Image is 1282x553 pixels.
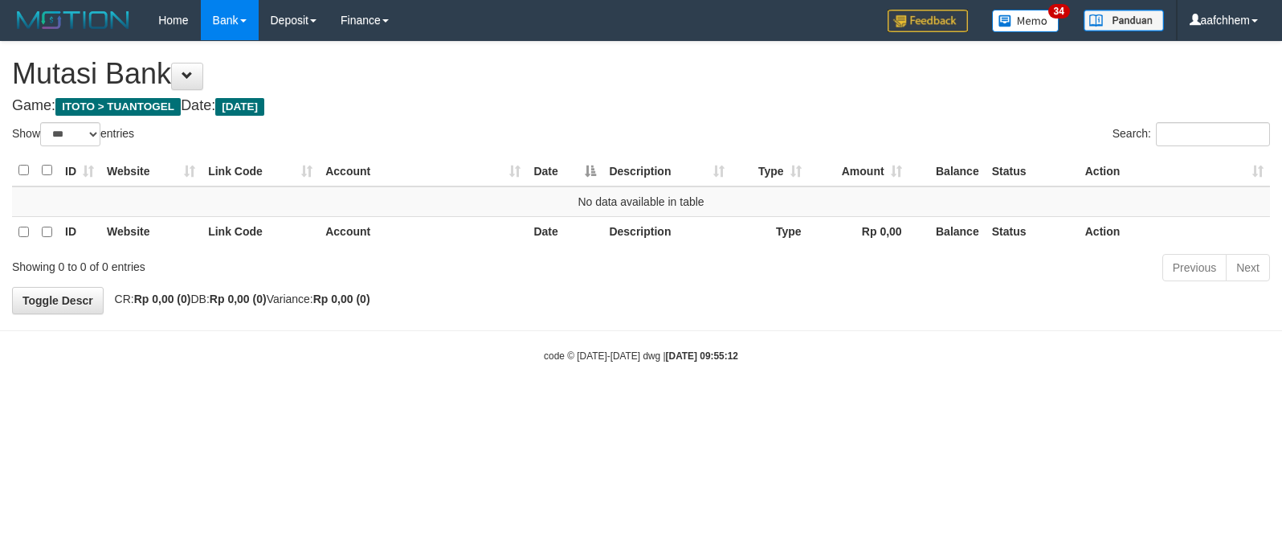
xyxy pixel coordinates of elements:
label: Show entries [12,122,134,146]
small: code © [DATE]-[DATE] dwg | [544,350,738,362]
a: Next [1226,254,1270,281]
div: Showing 0 to 0 of 0 entries [12,252,522,275]
th: Rp 0,00 [808,216,908,248]
strong: Rp 0,00 (0) [134,293,191,305]
strong: Rp 0,00 (0) [313,293,370,305]
a: Previous [1162,254,1227,281]
th: Status [986,155,1079,186]
th: Type [731,216,808,248]
span: 34 [1048,4,1070,18]
img: panduan.png [1084,10,1164,31]
a: Toggle Descr [12,287,104,314]
th: Website [100,216,202,248]
th: Action [1079,216,1270,248]
span: ITOTO > TUANTOGEL [55,98,181,116]
th: Type: activate to sort column ascending [731,155,808,186]
th: Account: activate to sort column ascending [319,155,527,186]
th: Balance [908,155,986,186]
th: Amount: activate to sort column ascending [808,155,908,186]
input: Search: [1156,122,1270,146]
th: Description: activate to sort column ascending [602,155,730,186]
img: MOTION_logo.png [12,8,134,32]
span: [DATE] [215,98,264,116]
h1: Mutasi Bank [12,58,1270,90]
strong: [DATE] 09:55:12 [666,350,738,362]
th: Action: activate to sort column ascending [1079,155,1270,186]
th: Website: activate to sort column ascending [100,155,202,186]
select: Showentries [40,122,100,146]
th: Balance [908,216,986,248]
th: ID: activate to sort column ascending [59,155,100,186]
span: CR: DB: Variance: [107,293,370,305]
img: Button%20Memo.svg [992,10,1059,32]
th: Date [527,216,602,248]
th: ID [59,216,100,248]
th: Account [319,216,527,248]
label: Search: [1113,122,1270,146]
th: Date: activate to sort column descending [527,155,602,186]
th: Status [986,216,1079,248]
th: Description [602,216,730,248]
th: Link Code: activate to sort column ascending [202,155,319,186]
img: Feedback.jpg [888,10,968,32]
h4: Game: Date: [12,98,1270,114]
strong: Rp 0,00 (0) [210,293,267,305]
td: No data available in table [12,186,1270,217]
th: Link Code [202,216,319,248]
